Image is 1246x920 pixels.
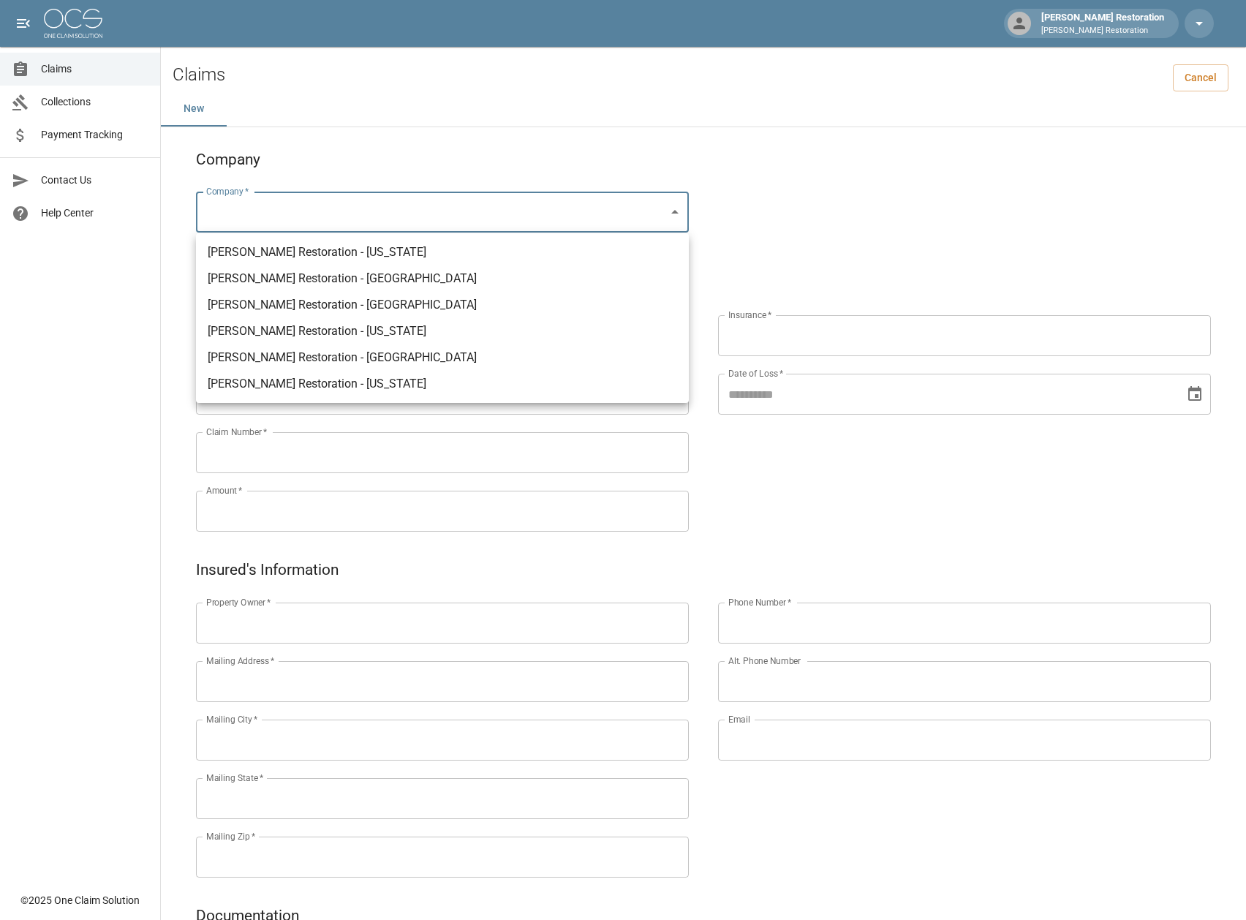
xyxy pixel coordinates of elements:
[196,371,689,397] li: [PERSON_NAME] Restoration - [US_STATE]
[196,292,689,318] li: [PERSON_NAME] Restoration - [GEOGRAPHIC_DATA]
[196,265,689,292] li: [PERSON_NAME] Restoration - [GEOGRAPHIC_DATA]
[196,344,689,371] li: [PERSON_NAME] Restoration - [GEOGRAPHIC_DATA]
[196,318,689,344] li: [PERSON_NAME] Restoration - [US_STATE]
[196,239,689,265] li: [PERSON_NAME] Restoration - [US_STATE]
